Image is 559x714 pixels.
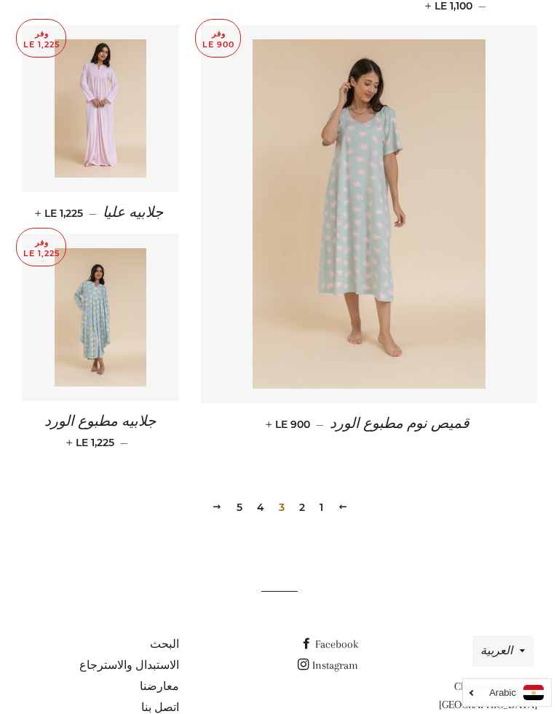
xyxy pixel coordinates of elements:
a: Facebook [301,638,358,651]
a: 5 [231,496,248,518]
a: اتصل بنا [141,701,179,714]
p: وفر LE 900 [196,20,240,57]
span: — [89,207,97,220]
span: جلابيه مطبوع الورد [44,413,156,429]
p: وفر LE 1,225 [17,229,66,266]
i: Arabic [489,688,516,697]
a: 1 [314,496,329,518]
span: قميص نوم مطبوع الورد [330,416,469,432]
a: جلابيه مطبوع الورد — LE 1,225 [22,401,179,461]
span: — [316,418,324,431]
a: جلابيه عليا — LE 1,225 [22,192,179,234]
a: معارضنا [140,680,179,693]
a: قميص نوم مطبوع الورد — LE 900 [201,403,537,445]
a: Instagram [298,659,358,672]
a: 4 [251,496,270,518]
a: 2 [293,496,311,518]
a: Charmaine [GEOGRAPHIC_DATA] [439,680,537,711]
a: الاستبدال والاسترجاع [79,659,179,672]
span: LE 1,225 [38,207,83,220]
span: — [120,436,128,449]
a: Arabic [470,685,544,700]
button: العربية [472,635,534,667]
span: LE 900 [269,418,310,431]
span: جلابيه عليا [103,205,163,221]
a: البحث [150,638,179,651]
p: وفر LE 1,225 [17,20,66,57]
span: LE 1,225 [69,436,114,449]
span: 3 [273,496,290,518]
